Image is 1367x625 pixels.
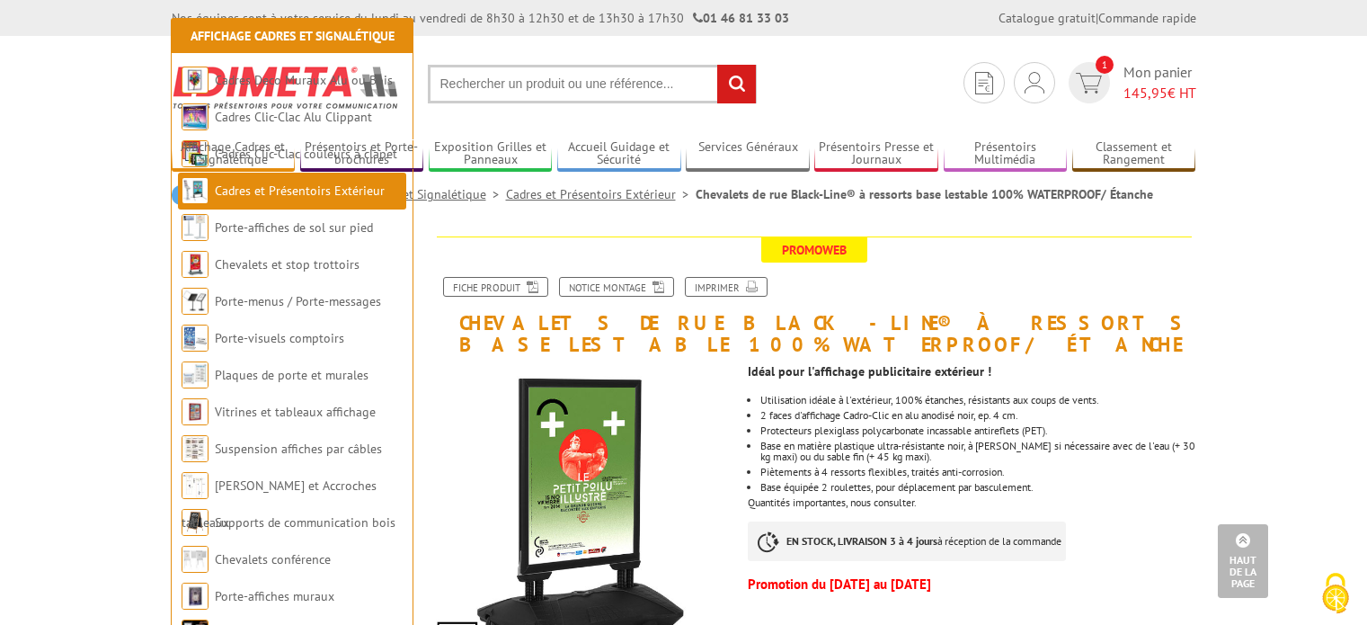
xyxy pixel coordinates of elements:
[717,65,756,103] input: rechercher
[182,214,209,241] img: Porte-affiches de sol sur pied
[215,256,360,272] a: Chevalets et stop trottoirs
[1096,56,1114,74] span: 1
[760,467,1195,478] li: Piètements à 4 ressorts flexibles, traités anti-corrosion.
[429,139,553,169] a: Exposition Grilles et Panneaux
[300,139,424,169] a: Présentoirs et Porte-brochures
[182,325,209,352] img: Porte-visuels comptoirs
[172,139,296,169] a: Affichage Cadres et Signalétique
[182,103,209,130] img: Cadres Clic-Clac Alu Clippant
[215,441,382,457] a: Suspension affiches par câbles
[215,293,381,309] a: Porte-menus / Porte-messages
[557,139,681,169] a: Accueil Guidage et Sécurité
[182,478,377,531] a: [PERSON_NAME] et Accroches tableaux
[760,482,1195,493] li: Base équipée 2 roulettes, pour déplacement par basculement.
[696,185,1153,203] li: Chevalets de rue Black-Line® à ressorts base lestable 100% WATERPROOF/ Étanche
[215,72,393,88] a: Cadres Deco Muraux Alu ou Bois
[748,363,991,379] strong: Idéal pour l'affichage publicitaire extérieur !
[182,288,209,315] img: Porte-menus / Porte-messages
[559,277,674,297] a: Notice Montage
[748,579,1195,590] p: Promotion du [DATE] au [DATE]
[443,277,548,297] a: Fiche produit
[182,546,209,573] img: Chevalets conférence
[1218,524,1268,598] a: Haut de la page
[1098,10,1196,26] a: Commande rapide
[182,251,209,278] img: Chevalets et stop trottoirs
[760,441,1195,462] li: Base en matière plastique ultra-résistante noir, à [PERSON_NAME] si nécessaire avec de l'eau (+ 3...
[999,9,1196,27] div: |
[215,588,334,604] a: Porte-affiches muraux
[215,404,376,420] a: Vitrines et tableaux affichage
[1072,139,1196,169] a: Classement et Rangement
[975,72,993,94] img: devis rapide
[182,472,209,499] img: Cimaises et Accroches tableaux
[182,67,209,94] img: Cadres Deco Muraux Alu ou Bois
[760,410,1195,421] li: 2 faces d'affichage Cadro-Clic en alu anodisé noir, ep. 4 cm.
[1123,84,1167,102] span: 145,95
[215,219,373,236] a: Porte-affiches de sol sur pied
[172,9,789,27] div: Nos équipes sont à votre service du lundi au vendredi de 8h30 à 12h30 et de 13h30 à 17h30
[215,183,385,199] a: Cadres et Présentoirs Extérieur
[748,522,1066,561] p: à réception de la commande
[1025,72,1044,94] img: devis rapide
[760,425,1195,436] li: Protecteurs plexiglass polycarbonate incassable antireflets (PET).
[1123,62,1196,103] span: Mon panier
[999,10,1096,26] a: Catalogue gratuit
[1076,73,1102,94] img: devis rapide
[1123,83,1196,103] span: € HT
[686,139,810,169] a: Services Généraux
[182,583,209,610] img: Porte-affiches muraux
[215,367,368,383] a: Plaques de porte et murales
[1064,62,1196,103] a: devis rapide 1 Mon panier 145,95€ HT
[191,28,395,44] a: Affichage Cadres et Signalétique
[1304,564,1367,625] button: Cookies (fenêtre modale)
[786,534,937,548] strong: EN STOCK, LIVRAISON 3 à 4 jours
[215,330,344,346] a: Porte-visuels comptoirs
[685,277,768,297] a: Imprimer
[182,435,209,462] img: Suspension affiches par câbles
[428,65,757,103] input: Rechercher un produit ou une référence...
[215,514,395,531] a: Supports de communication bois
[182,398,209,425] img: Vitrines et tableaux affichage
[506,186,696,202] a: Cadres et Présentoirs Extérieur
[761,237,867,263] span: Promoweb
[182,362,209,388] img: Plaques de porte et murales
[748,355,1209,599] div: Quantités importantes, nous consulter.
[215,551,331,567] a: Chevalets conférence
[814,139,938,169] a: Présentoirs Presse et Journaux
[760,395,1195,406] li: Utilisation idéale à l'extérieur, 100% étanches, résistants aux coups de vents.
[182,177,209,204] img: Cadres et Présentoirs Extérieur
[1313,571,1358,616] img: Cookies (fenêtre modale)
[693,10,789,26] strong: 01 46 81 33 03
[215,109,372,125] a: Cadres Clic-Clac Alu Clippant
[944,139,1068,169] a: Présentoirs Multimédia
